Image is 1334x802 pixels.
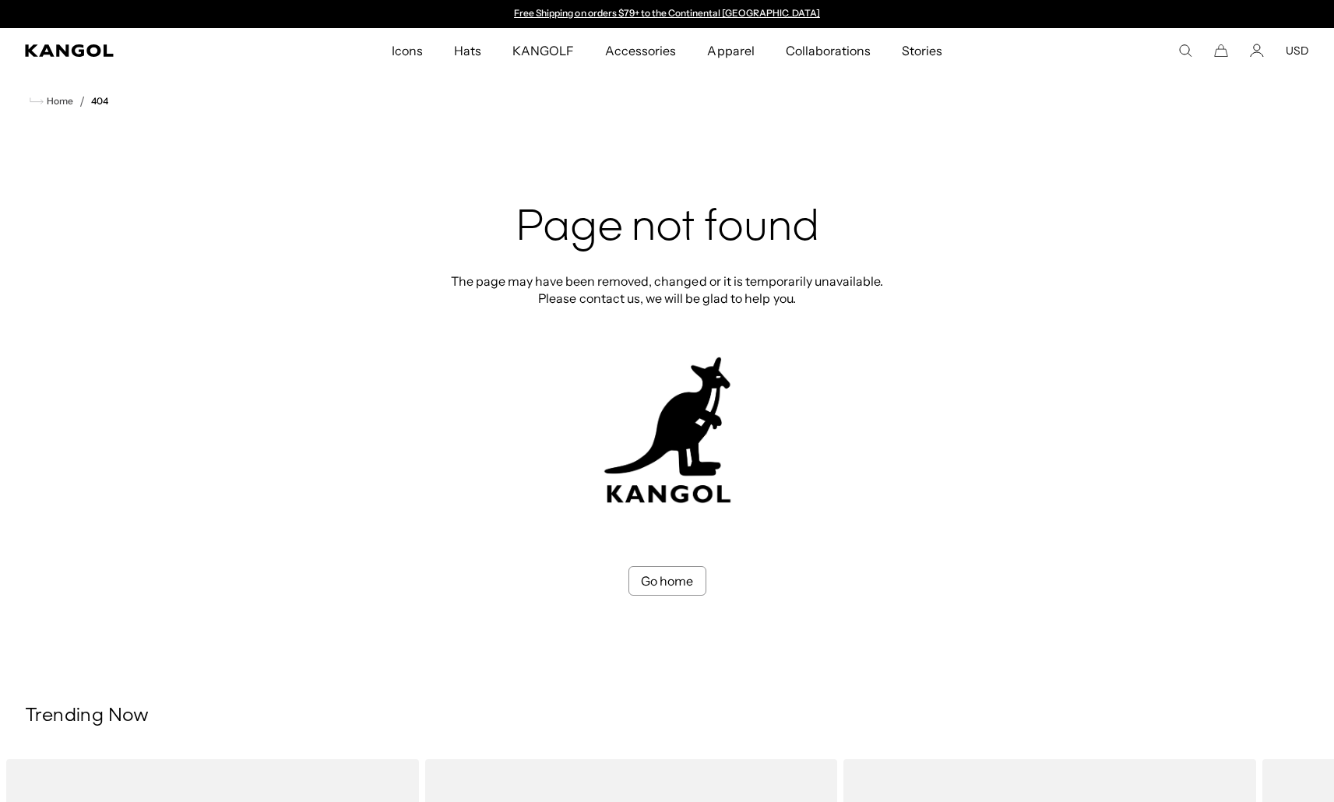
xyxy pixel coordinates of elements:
[507,8,828,20] div: 1 of 2
[25,705,1309,728] h3: Trending Now
[1250,44,1264,58] a: Account
[1214,44,1228,58] button: Cart
[628,566,706,596] a: Go home
[438,28,497,73] a: Hats
[446,204,889,254] h2: Page not found
[392,28,423,73] span: Icons
[590,28,692,73] a: Accessories
[376,28,438,73] a: Icons
[601,357,734,504] img: kangol-404-logo.jpg
[507,8,828,20] div: Announcement
[692,28,769,73] a: Apparel
[902,28,942,73] span: Stories
[786,28,871,73] span: Collaborations
[1178,44,1192,58] summary: Search here
[497,28,590,73] a: KANGOLF
[25,44,259,57] a: Kangol
[707,28,754,73] span: Apparel
[30,94,73,108] a: Home
[770,28,886,73] a: Collaborations
[514,7,820,19] a: Free Shipping on orders $79+ to the Continental [GEOGRAPHIC_DATA]
[507,8,828,20] slideshow-component: Announcement bar
[44,96,73,107] span: Home
[886,28,958,73] a: Stories
[73,92,85,111] li: /
[91,96,108,107] a: 404
[454,28,481,73] span: Hats
[1286,44,1309,58] button: USD
[605,28,676,73] span: Accessories
[512,28,574,73] span: KANGOLF
[446,273,889,307] p: The page may have been removed, changed or it is temporarily unavailable. Please contact us, we w...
